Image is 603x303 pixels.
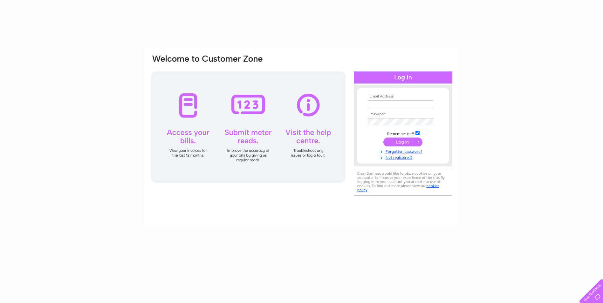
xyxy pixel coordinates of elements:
[357,184,439,192] a: cookies policy
[383,138,422,146] input: Submit
[366,112,440,117] th: Password:
[366,130,440,136] td: Remember me?
[368,148,440,154] a: Forgotten password?
[366,94,440,99] th: Email Address:
[354,168,452,196] div: Clear Business would like to place cookies on your computer to improve your experience of the sit...
[368,154,440,160] a: Not registered?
